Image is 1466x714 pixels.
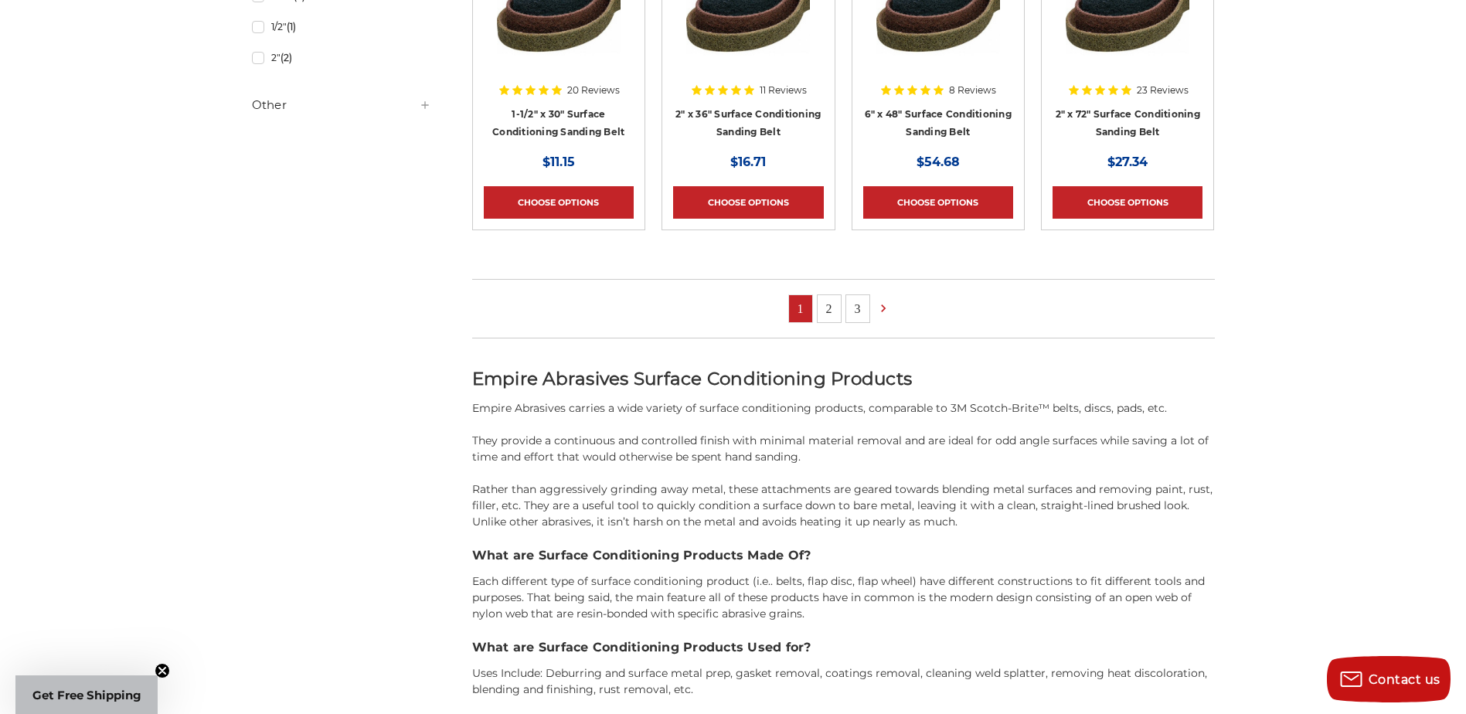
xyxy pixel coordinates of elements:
span: $11.15 [543,155,575,169]
a: Choose Options [673,186,823,219]
a: 1/2" [252,13,431,40]
button: Close teaser [155,663,170,678]
button: Contact us [1327,656,1451,702]
a: 1 [789,295,812,322]
p: Empire Abrasives carries a wide variety of surface conditioning products, comparable to 3M Scotch... [472,400,1215,416]
a: Choose Options [484,186,634,219]
a: Choose Options [1053,186,1202,219]
a: 3 [846,295,869,322]
span: (2) [281,52,292,63]
span: 8 Reviews [949,86,996,95]
span: Empire Abrasives Surface Conditioning Products [472,368,913,389]
div: Get Free ShippingClose teaser [15,675,158,714]
span: 23 Reviews [1137,86,1189,95]
a: Choose Options [863,186,1013,219]
span: $16.71 [730,155,766,169]
a: 2" [252,44,431,71]
span: Contact us [1369,672,1440,687]
h3: What are Surface Conditioning Products Used for? [472,638,1215,657]
a: 2" x 36" Surface Conditioning Sanding Belt [675,108,821,138]
p: Uses Include: Deburring and surface metal prep, gasket removal, coatings removal, cleaning weld s... [472,665,1215,698]
p: They provide a continuous and controlled finish with minimal material removal and are ideal for o... [472,433,1215,465]
span: 11 Reviews [760,86,807,95]
span: (1) [287,21,296,32]
p: Each different type of surface conditioning product (i.e.. belts, flap disc, flap wheel) have dif... [472,573,1215,622]
h3: What are Surface Conditioning Products Made Of? [472,546,1215,565]
span: Get Free Shipping [32,688,141,702]
a: 1-1/2" x 30" Surface Conditioning Sanding Belt [492,108,624,138]
span: $27.34 [1107,155,1148,169]
span: $54.68 [917,155,960,169]
p: Rather than aggressively grinding away metal, these attachments are geared towards blending metal... [472,481,1215,530]
span: 20 Reviews [567,86,620,95]
a: 2" x 72" Surface Conditioning Sanding Belt [1056,108,1200,138]
a: 2 [818,295,841,322]
a: 6" x 48" Surface Conditioning Sanding Belt [865,108,1012,138]
h5: Other [252,96,431,114]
